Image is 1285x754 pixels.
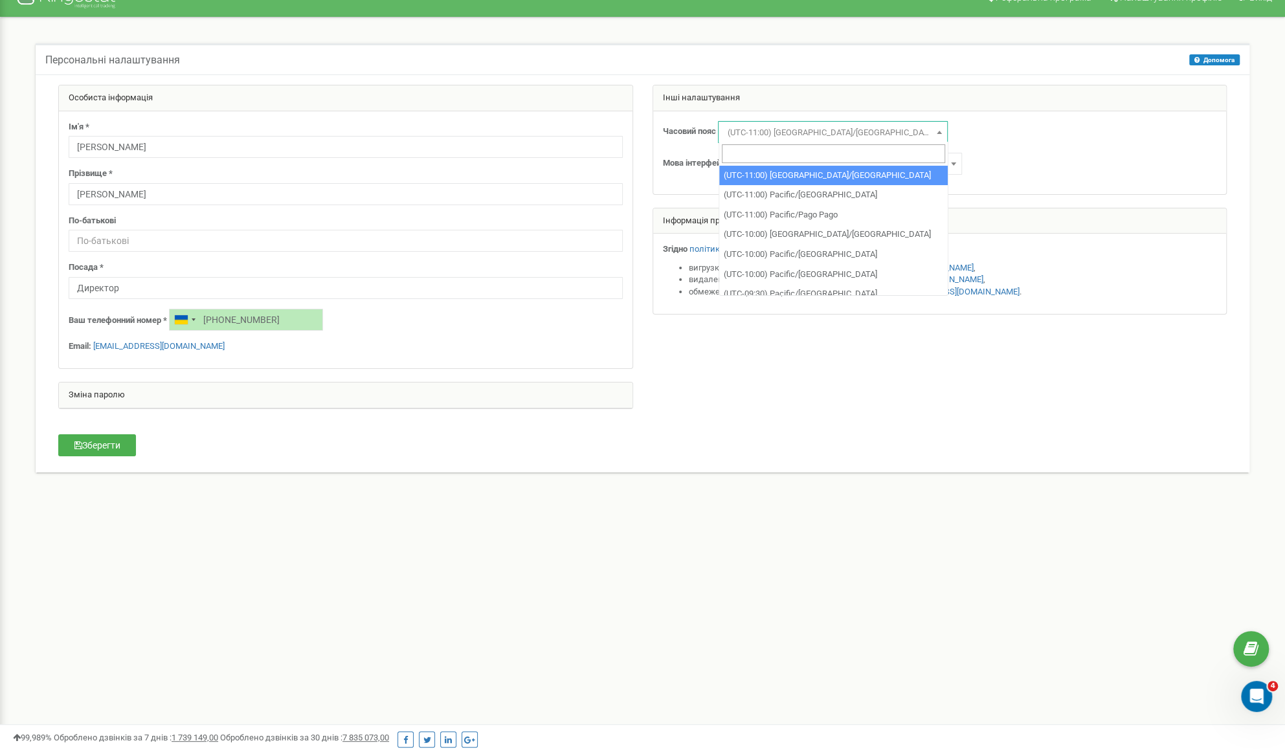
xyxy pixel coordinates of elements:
div: Інші налаштування [653,85,1227,111]
label: Ім'я * [69,121,89,133]
label: По-батькові [69,215,116,227]
a: [EMAIL_ADDRESS][DOMAIN_NAME] [93,341,225,351]
h5: Персональні налаштування [45,54,180,66]
li: (UTC-09:30) Pacific/[GEOGRAPHIC_DATA] [719,284,948,304]
span: Оброблено дзвінків за 30 днів : [220,733,389,742]
span: (UTC-11:00) Pacific/Midway [722,124,943,142]
label: Мова інтерфейсу [663,157,730,170]
input: Ім'я [69,136,623,158]
button: Зберегти [58,434,136,456]
label: Прізвище * [69,168,113,180]
span: 99,989% [13,733,52,742]
input: +1-800-555-55-55 [169,309,323,331]
li: (UTC-10:00) [GEOGRAPHIC_DATA]/[GEOGRAPHIC_DATA] [719,225,948,245]
label: Ваш телефонний номер * [69,315,167,327]
input: Посада [69,277,623,299]
label: Часовий пояс [663,126,716,138]
li: вигрузку персональних даних поштою , [689,262,1217,274]
strong: Email: [69,341,91,351]
li: (UTC-10:00) Pacific/[GEOGRAPHIC_DATA] [719,245,948,265]
div: Особиста інформація [59,85,632,111]
button: Допомога [1189,54,1240,65]
input: Прізвище [69,183,623,205]
li: (UTC-10:00) Pacific/[GEOGRAPHIC_DATA] [719,265,948,285]
iframe: Intercom live chat [1241,681,1272,712]
u: 7 835 073,00 [342,733,389,742]
div: Telephone country code [170,309,199,330]
a: [EMAIL_ADDRESS][DOMAIN_NAME] [888,287,1020,296]
label: Посада * [69,261,104,274]
div: Інформація про конфіденційність данних [653,208,1227,234]
input: По-батькові [69,230,623,252]
u: 1 739 149,00 [172,733,218,742]
li: (UTC-11:00) Pacific/Pago Pago [719,205,948,225]
li: (UTC-11:00) Pacific/[GEOGRAPHIC_DATA] [719,185,948,205]
a: політики конфіденційності [689,244,796,254]
span: 4 [1268,681,1278,691]
strong: Згідно [663,244,687,254]
span: Оброблено дзвінків за 7 днів : [54,733,218,742]
li: обмеження обробки персональних даних поштою . [689,286,1217,298]
li: (UTC-11:00) [GEOGRAPHIC_DATA]/[GEOGRAPHIC_DATA] [719,166,948,186]
span: (UTC-11:00) Pacific/Midway [718,121,948,143]
li: видалення персональних даних поштою , [689,274,1217,286]
div: Зміна паролю [59,383,632,408]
